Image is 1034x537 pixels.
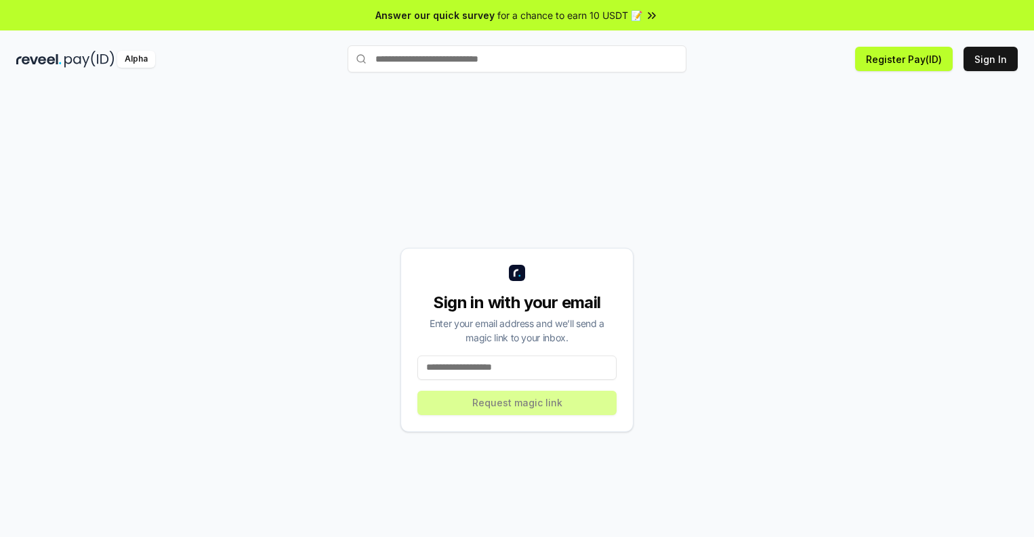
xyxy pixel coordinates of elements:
img: logo_small [509,265,525,281]
img: pay_id [64,51,115,68]
button: Sign In [964,47,1018,71]
div: Alpha [117,51,155,68]
img: reveel_dark [16,51,62,68]
button: Register Pay(ID) [855,47,953,71]
span: for a chance to earn 10 USDT 📝 [497,8,642,22]
span: Answer our quick survey [375,8,495,22]
div: Enter your email address and we’ll send a magic link to your inbox. [417,316,617,345]
div: Sign in with your email [417,292,617,314]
